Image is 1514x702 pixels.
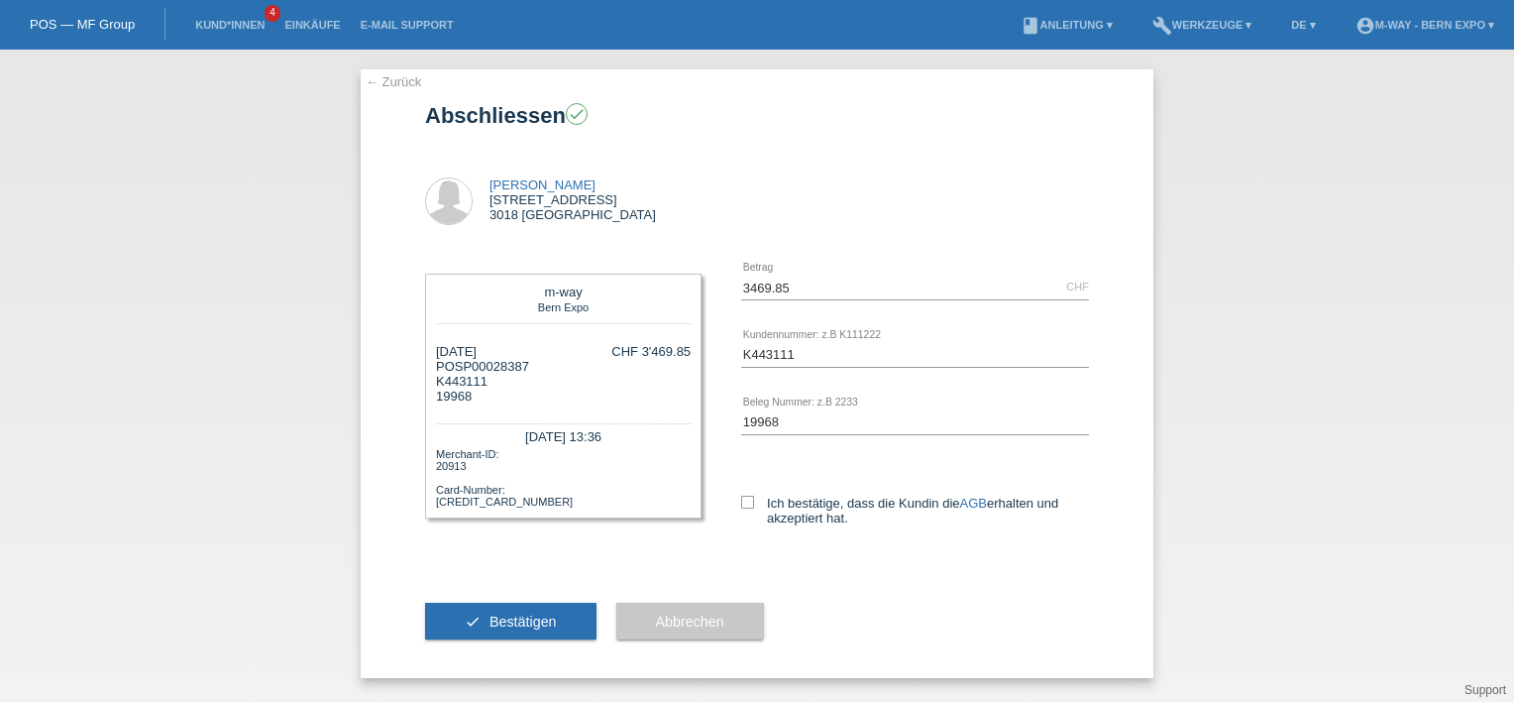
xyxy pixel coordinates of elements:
[1355,16,1375,36] i: account_circle
[1281,19,1325,31] a: DE ▾
[30,17,135,32] a: POS — MF Group
[1152,16,1172,36] i: build
[741,496,1089,526] label: Ich bestätige, dass die Kundin die erhalten und akzeptiert hat.
[425,103,1089,128] h1: Abschliessen
[436,389,472,404] span: 19968
[441,285,686,299] div: m-way
[611,344,691,359] div: CHF 3'469.85
[616,603,764,641] button: Abbrechen
[1142,19,1262,31] a: buildWerkzeuge ▾
[465,614,481,630] i: check
[351,19,464,31] a: E-Mail Support
[489,177,656,222] div: [STREET_ADDRESS] 3018 [GEOGRAPHIC_DATA]
[425,603,596,641] button: check Bestätigen
[1464,683,1506,697] a: Support
[436,423,691,446] div: [DATE] 13:36
[436,446,691,508] div: Merchant-ID: 20913 Card-Number: [CREDIT_CARD_NUMBER]
[568,105,586,123] i: check
[1011,19,1123,31] a: bookAnleitung ▾
[1346,19,1504,31] a: account_circlem-way - Bern Expo ▾
[489,614,557,630] span: Bestätigen
[185,19,274,31] a: Kund*innen
[1021,16,1040,36] i: book
[489,177,595,192] a: [PERSON_NAME]
[274,19,350,31] a: Einkäufe
[436,344,529,404] div: [DATE] POSP00028387
[1066,281,1089,292] div: CHF
[656,614,724,630] span: Abbrechen
[960,496,987,511] a: AGB
[366,74,421,89] a: ← Zurück
[265,5,280,22] span: 4
[441,299,686,313] div: Bern Expo
[436,374,487,389] span: K443111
